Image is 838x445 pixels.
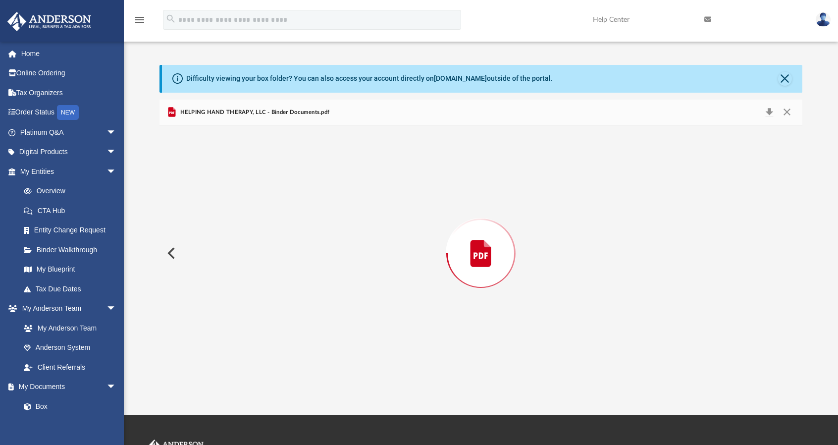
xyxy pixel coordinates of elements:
[434,74,487,82] a: [DOMAIN_NAME]
[159,100,802,382] div: Preview
[186,73,553,84] div: Difficulty viewing your box folder? You can also access your account directly on outside of the p...
[7,162,131,181] a: My Entitiesarrow_drop_down
[14,201,131,221] a: CTA Hub
[106,142,126,163] span: arrow_drop_down
[7,83,131,103] a: Tax Organizers
[159,239,181,267] button: Previous File
[14,357,126,377] a: Client Referrals
[14,396,121,416] a: Box
[7,103,131,123] a: Order StatusNEW
[7,122,131,142] a: Platinum Q&Aarrow_drop_down
[14,338,126,358] a: Anderson System
[7,299,126,319] a: My Anderson Teamarrow_drop_down
[14,221,131,240] a: Entity Change Request
[14,260,126,279] a: My Blueprint
[14,318,121,338] a: My Anderson Team
[7,142,131,162] a: Digital Productsarrow_drop_down
[134,19,146,26] a: menu
[778,106,796,119] button: Close
[14,279,131,299] a: Tax Due Dates
[57,105,79,120] div: NEW
[178,108,329,117] span: HELPING HAND THERAPY, LLC - Binder Documents.pdf
[165,13,176,24] i: search
[7,44,131,63] a: Home
[778,72,792,86] button: Close
[7,63,131,83] a: Online Ordering
[760,106,778,119] button: Download
[106,377,126,397] span: arrow_drop_down
[816,12,831,27] img: User Pic
[134,14,146,26] i: menu
[14,181,131,201] a: Overview
[106,122,126,143] span: arrow_drop_down
[14,240,131,260] a: Binder Walkthrough
[106,299,126,319] span: arrow_drop_down
[7,377,126,397] a: My Documentsarrow_drop_down
[106,162,126,182] span: arrow_drop_down
[4,12,94,31] img: Anderson Advisors Platinum Portal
